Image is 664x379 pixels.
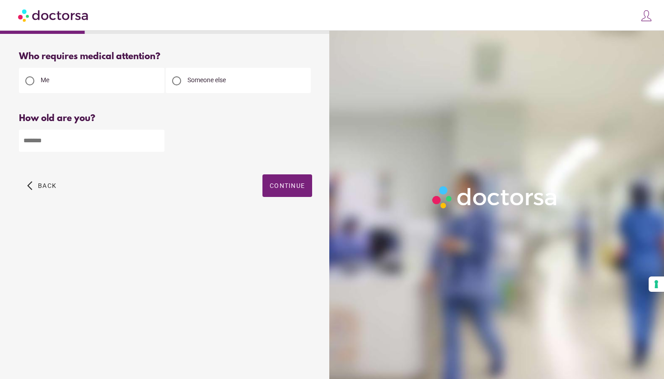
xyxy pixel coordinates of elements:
button: arrow_back_ios Back [23,174,60,197]
span: Someone else [187,76,226,84]
span: Me [41,76,49,84]
button: Continue [262,174,312,197]
img: Doctorsa.com [18,5,89,25]
span: Continue [270,182,305,189]
div: Who requires medical attention? [19,51,312,62]
img: Logo-Doctorsa-trans-White-partial-flat.png [429,182,561,212]
span: Back [38,182,56,189]
div: How old are you? [19,113,312,124]
button: Your consent preferences for tracking technologies [649,276,664,292]
img: icons8-customer-100.png [640,9,653,22]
